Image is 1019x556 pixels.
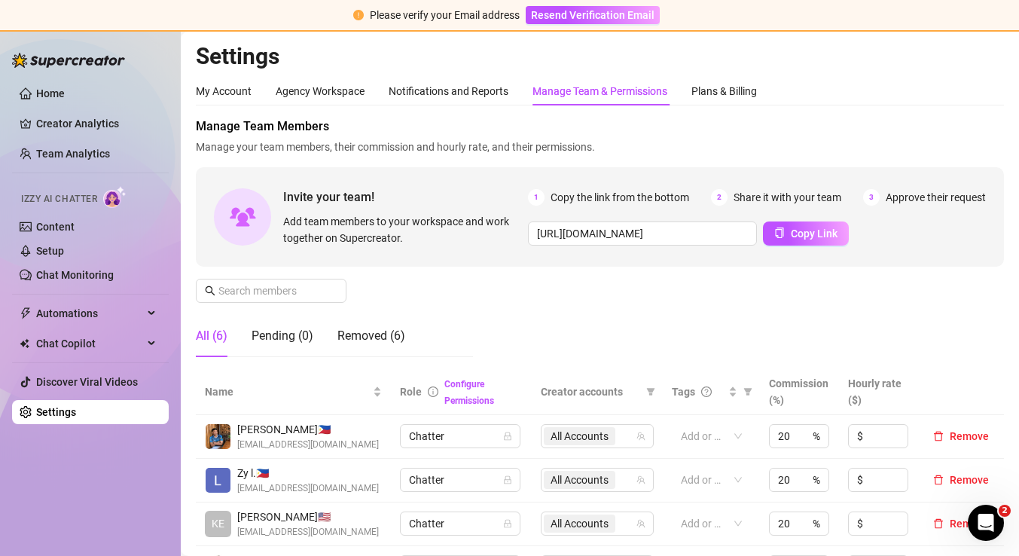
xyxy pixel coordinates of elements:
img: AI Chatter [103,186,127,208]
span: All Accounts [551,472,609,488]
span: All Accounts [551,428,609,444]
span: All Accounts [544,471,615,489]
span: [EMAIL_ADDRESS][DOMAIN_NAME] [237,525,379,539]
span: Share it with your team [734,189,841,206]
span: lock [503,432,512,441]
a: Team Analytics [36,148,110,160]
a: Home [36,87,65,99]
span: [EMAIL_ADDRESS][DOMAIN_NAME] [237,481,379,496]
img: logo-BBDzfeDw.svg [12,53,125,68]
span: team [636,519,645,528]
img: Chat Copilot [20,338,29,349]
span: 1 [528,189,545,206]
span: copy [774,228,785,238]
span: filter [646,387,655,396]
span: All Accounts [544,515,615,533]
input: Search members [218,283,325,299]
span: Remove [950,474,989,486]
img: Chester Tagayuna [206,424,230,449]
span: Approve their request [886,189,986,206]
iframe: Intercom live chat [968,505,1004,541]
span: question-circle [701,386,712,397]
span: team [636,432,645,441]
span: All Accounts [551,515,609,532]
div: Agency Workspace [276,83,365,99]
th: Name [196,369,391,415]
span: Remove [950,430,989,442]
span: thunderbolt [20,307,32,319]
span: Chat Copilot [36,331,143,356]
div: Removed (6) [337,327,405,345]
span: [PERSON_NAME] 🇺🇸 [237,509,379,525]
span: Role [400,386,422,398]
img: Zy lei [206,468,230,493]
span: Name [205,383,370,400]
span: [EMAIL_ADDRESS][DOMAIN_NAME] [237,438,379,452]
span: filter [743,387,752,396]
span: Copy the link from the bottom [551,189,689,206]
span: team [636,475,645,484]
span: delete [933,518,944,529]
span: search [205,286,215,296]
span: Chatter [409,425,511,448]
span: filter [643,380,658,403]
button: Remove [927,515,995,533]
a: Configure Permissions [444,379,494,406]
span: exclamation-circle [353,10,364,20]
span: KE [212,515,224,532]
th: Hourly rate ($) [839,369,918,415]
div: Please verify your Email address [370,7,520,23]
span: Add team members to your workspace and work together on Supercreator. [283,213,522,246]
div: Manage Team & Permissions [532,83,667,99]
a: Chat Monitoring [36,269,114,281]
div: Notifications and Reports [389,83,508,99]
button: Remove [927,471,995,489]
span: delete [933,431,944,441]
span: Tags [672,383,695,400]
span: lock [503,519,512,528]
span: Creator accounts [541,383,640,400]
span: Zy l. 🇵🇭 [237,465,379,481]
button: Resend Verification Email [526,6,660,24]
span: Chatter [409,512,511,535]
span: [PERSON_NAME] 🇵🇭 [237,421,379,438]
span: delete [933,475,944,485]
span: lock [503,475,512,484]
span: info-circle [428,386,438,397]
span: Invite your team! [283,188,528,206]
a: Setup [36,245,64,257]
div: Pending (0) [252,327,313,345]
span: Manage your team members, their commission and hourly rate, and their permissions. [196,139,1004,155]
span: 3 [863,189,880,206]
button: Remove [927,427,995,445]
a: Creator Analytics [36,112,157,136]
a: Settings [36,406,76,418]
span: Chatter [409,469,511,491]
span: 2 [711,189,728,206]
div: Plans & Billing [691,83,757,99]
span: Copy Link [791,228,837,240]
a: Content [36,221,75,233]
span: 2 [999,505,1011,517]
span: Remove [950,518,989,530]
span: filter [740,380,755,403]
div: My Account [196,83,252,99]
span: All Accounts [544,427,615,445]
div: All (6) [196,327,227,345]
span: Resend Verification Email [531,9,654,21]
span: Automations [36,301,143,325]
span: Manage Team Members [196,118,1004,136]
span: Izzy AI Chatter [21,192,97,206]
th: Commission (%) [760,369,839,415]
a: Discover Viral Videos [36,376,138,388]
h2: Settings [196,42,1004,71]
button: Copy Link [763,221,849,246]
